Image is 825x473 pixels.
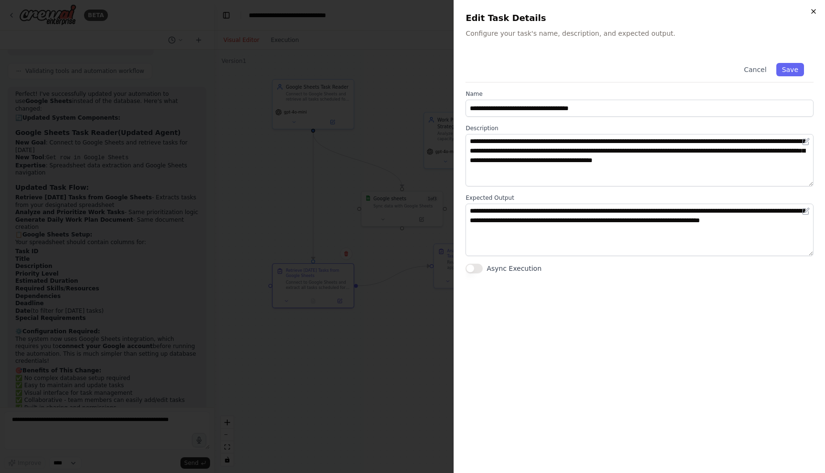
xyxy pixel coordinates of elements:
[738,63,772,76] button: Cancel
[776,63,804,76] button: Save
[465,124,814,132] label: Description
[465,29,814,38] p: Configure your task's name, description, and expected output.
[800,136,812,147] button: Open in editor
[800,206,812,217] button: Open in editor
[487,264,541,273] label: Async Execution
[465,90,814,98] label: Name
[465,11,814,25] h2: Edit Task Details
[465,194,814,202] label: Expected Output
